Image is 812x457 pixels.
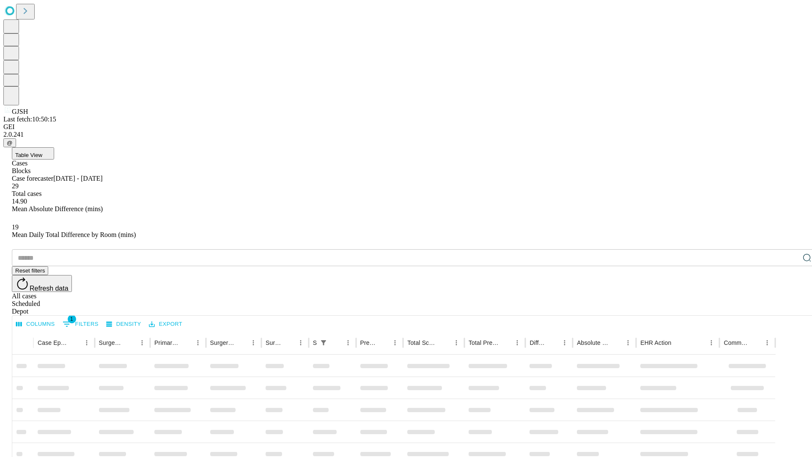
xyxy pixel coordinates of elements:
button: Menu [761,337,773,349]
span: Table View [15,152,42,158]
button: Menu [450,337,462,349]
button: @ [3,138,16,147]
div: Surgeon Name [99,339,123,346]
button: Sort [180,337,192,349]
button: Sort [749,337,761,349]
button: Export [147,318,184,331]
button: Select columns [14,318,57,331]
button: Refresh data [12,275,72,292]
button: Menu [511,337,523,349]
button: Sort [236,337,247,349]
span: 14.90 [12,198,27,205]
button: Sort [330,337,342,349]
div: Comments [724,339,748,346]
span: 29 [12,182,19,190]
div: Absolute Difference [577,339,609,346]
button: Sort [499,337,511,349]
div: Primary Service [154,339,179,346]
span: Last fetch: 10:50:15 [3,116,56,123]
span: 1 [68,315,76,323]
div: Case Epic Id [38,339,68,346]
div: Surgery Name [210,339,235,346]
button: Sort [377,337,389,349]
span: 19 [12,223,19,231]
button: Sort [439,337,450,349]
div: Surgery Date [266,339,282,346]
button: Sort [124,337,136,349]
button: Sort [610,337,622,349]
div: EHR Action [640,339,671,346]
span: Mean Absolute Difference (mins) [12,205,103,212]
span: Refresh data [30,285,69,292]
button: Density [104,318,143,331]
div: Predicted In Room Duration [360,339,377,346]
button: Menu [81,337,93,349]
span: @ [7,140,13,146]
span: GJSH [12,108,28,115]
span: Case forecaster [12,175,53,182]
button: Menu [559,337,571,349]
button: Menu [295,337,307,349]
div: Total Scheduled Duration [407,339,438,346]
button: Table View [12,147,54,160]
button: Sort [69,337,81,349]
button: Menu [389,337,401,349]
button: Show filters [60,317,101,331]
span: [DATE] - [DATE] [53,175,102,182]
button: Menu [705,337,717,349]
button: Menu [192,337,204,349]
span: Total cases [12,190,41,197]
button: Menu [622,337,634,349]
button: Menu [136,337,148,349]
button: Sort [672,337,684,349]
span: Mean Daily Total Difference by Room (mins) [12,231,136,238]
div: Total Predicted Duration [469,339,499,346]
button: Sort [547,337,559,349]
div: Difference [529,339,546,346]
button: Reset filters [12,266,48,275]
button: Sort [283,337,295,349]
div: GEI [3,123,809,131]
button: Show filters [318,337,329,349]
button: Menu [342,337,354,349]
button: Menu [247,337,259,349]
div: 1 active filter [318,337,329,349]
div: Scheduled In Room Duration [313,339,317,346]
div: 2.0.241 [3,131,809,138]
span: Reset filters [15,267,45,274]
